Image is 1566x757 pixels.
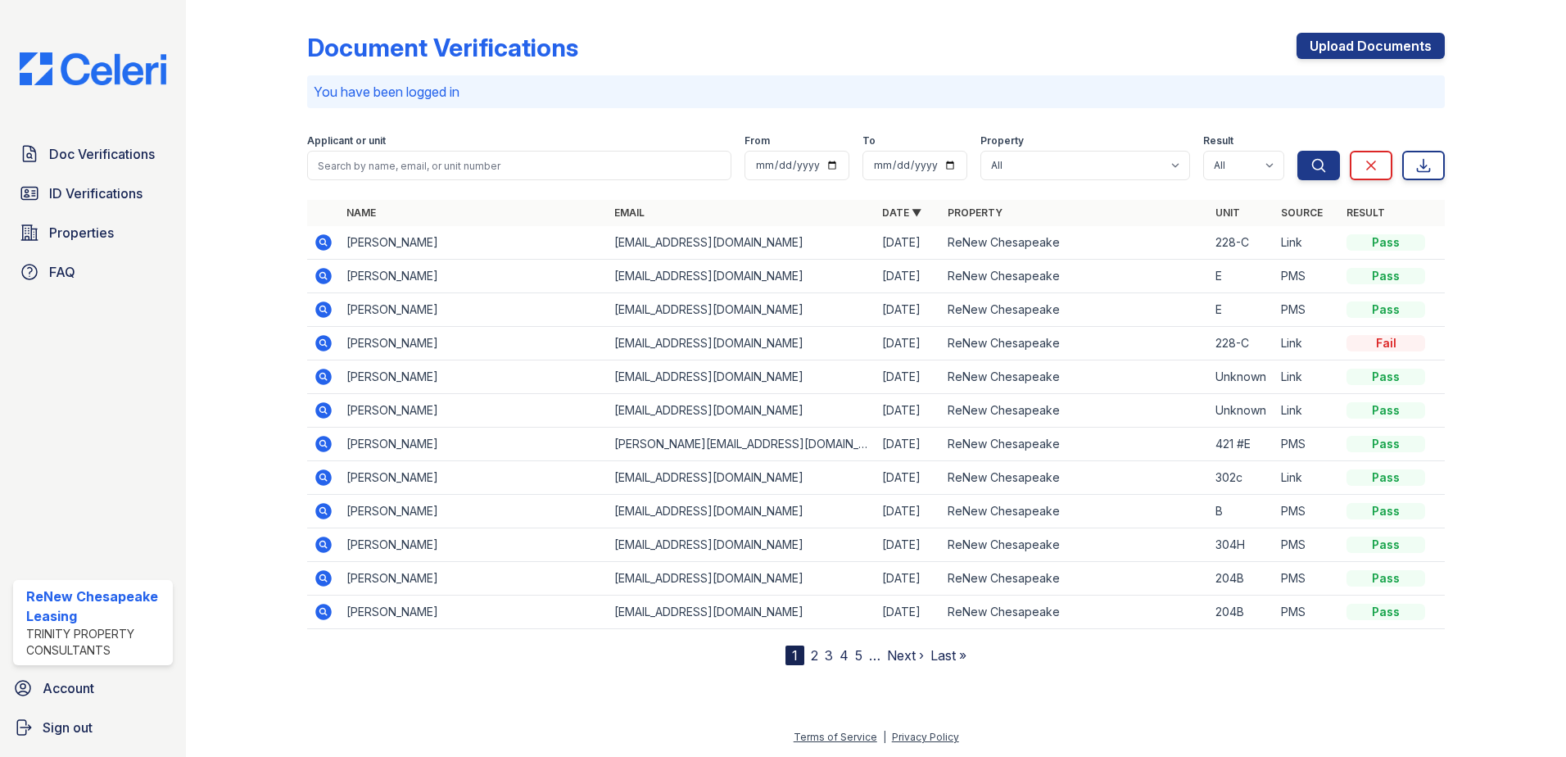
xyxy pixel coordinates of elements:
a: Privacy Policy [892,731,959,743]
td: ReNew Chesapeake [941,226,1209,260]
td: Link [1274,394,1340,428]
td: [PERSON_NAME] [340,562,608,596]
div: Trinity Property Consultants [26,626,166,659]
a: Result [1346,206,1385,219]
label: Applicant or unit [307,134,386,147]
a: Upload Documents [1297,33,1445,59]
p: You have been logged in [314,82,1438,102]
td: [EMAIL_ADDRESS][DOMAIN_NAME] [608,327,876,360]
td: [DATE] [876,461,941,495]
td: [DATE] [876,327,941,360]
a: Property [948,206,1003,219]
div: Pass [1346,301,1425,318]
td: [PERSON_NAME] [340,360,608,394]
td: Unknown [1209,394,1274,428]
td: [EMAIL_ADDRESS][DOMAIN_NAME] [608,596,876,629]
td: ReNew Chesapeake [941,461,1209,495]
div: Pass [1346,570,1425,587]
img: CE_Logo_Blue-a8612792a0a2168367f1c8372b55b34899dd931a85d93a1a3d3e32e68fde9ad4.png [7,52,179,85]
a: 3 [825,647,833,664]
span: ID Verifications [49,184,143,203]
a: Last » [930,647,966,664]
td: [PERSON_NAME] [340,260,608,293]
a: ID Verifications [13,177,173,210]
a: Unit [1215,206,1240,219]
td: [PERSON_NAME] [340,461,608,495]
a: Doc Verifications [13,138,173,170]
td: [EMAIL_ADDRESS][DOMAIN_NAME] [608,226,876,260]
div: Pass [1346,369,1425,385]
a: 4 [840,647,849,664]
td: [EMAIL_ADDRESS][DOMAIN_NAME] [608,394,876,428]
td: [EMAIL_ADDRESS][DOMAIN_NAME] [608,293,876,327]
td: 228-C [1209,327,1274,360]
a: Source [1281,206,1323,219]
td: Link [1274,226,1340,260]
td: 204B [1209,562,1274,596]
a: FAQ [13,256,173,288]
td: ReNew Chesapeake [941,562,1209,596]
td: [EMAIL_ADDRESS][DOMAIN_NAME] [608,461,876,495]
td: 304H [1209,528,1274,562]
a: Account [7,672,179,705]
div: 1 [785,646,804,665]
td: E [1209,293,1274,327]
div: Pass [1346,402,1425,419]
div: Pass [1346,604,1425,620]
a: 5 [855,647,862,664]
td: ReNew Chesapeake [941,596,1209,629]
td: [PERSON_NAME] [340,528,608,562]
td: E [1209,260,1274,293]
label: Result [1203,134,1233,147]
td: [DATE] [876,226,941,260]
a: Sign out [7,711,179,744]
td: ReNew Chesapeake [941,428,1209,461]
td: ReNew Chesapeake [941,360,1209,394]
td: [DATE] [876,360,941,394]
a: Next › [887,647,924,664]
td: [PERSON_NAME][EMAIL_ADDRESS][DOMAIN_NAME] [608,428,876,461]
td: [EMAIL_ADDRESS][DOMAIN_NAME] [608,495,876,528]
a: Date ▼ [882,206,921,219]
td: PMS [1274,260,1340,293]
td: PMS [1274,528,1340,562]
td: [PERSON_NAME] [340,394,608,428]
div: Document Verifications [307,33,578,62]
div: Fail [1346,335,1425,351]
td: [PERSON_NAME] [340,495,608,528]
div: Pass [1346,537,1425,553]
span: … [869,646,880,665]
td: Link [1274,360,1340,394]
td: [DATE] [876,562,941,596]
td: [DATE] [876,495,941,528]
td: ReNew Chesapeake [941,495,1209,528]
td: ReNew Chesapeake [941,293,1209,327]
td: PMS [1274,596,1340,629]
span: Doc Verifications [49,144,155,164]
td: PMS [1274,562,1340,596]
td: [DATE] [876,528,941,562]
a: Terms of Service [794,731,877,743]
td: [EMAIL_ADDRESS][DOMAIN_NAME] [608,562,876,596]
td: ReNew Chesapeake [941,260,1209,293]
td: [EMAIL_ADDRESS][DOMAIN_NAME] [608,260,876,293]
div: Pass [1346,503,1425,519]
td: [PERSON_NAME] [340,293,608,327]
a: Email [614,206,645,219]
td: [EMAIL_ADDRESS][DOMAIN_NAME] [608,528,876,562]
td: [PERSON_NAME] [340,596,608,629]
span: FAQ [49,262,75,282]
td: Unknown [1209,360,1274,394]
div: Pass [1346,234,1425,251]
td: [DATE] [876,394,941,428]
td: Link [1274,461,1340,495]
a: Properties [13,216,173,249]
td: [DATE] [876,260,941,293]
td: PMS [1274,293,1340,327]
td: B [1209,495,1274,528]
a: Name [346,206,376,219]
label: Property [980,134,1024,147]
div: ReNew Chesapeake Leasing [26,587,166,626]
td: 228-C [1209,226,1274,260]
